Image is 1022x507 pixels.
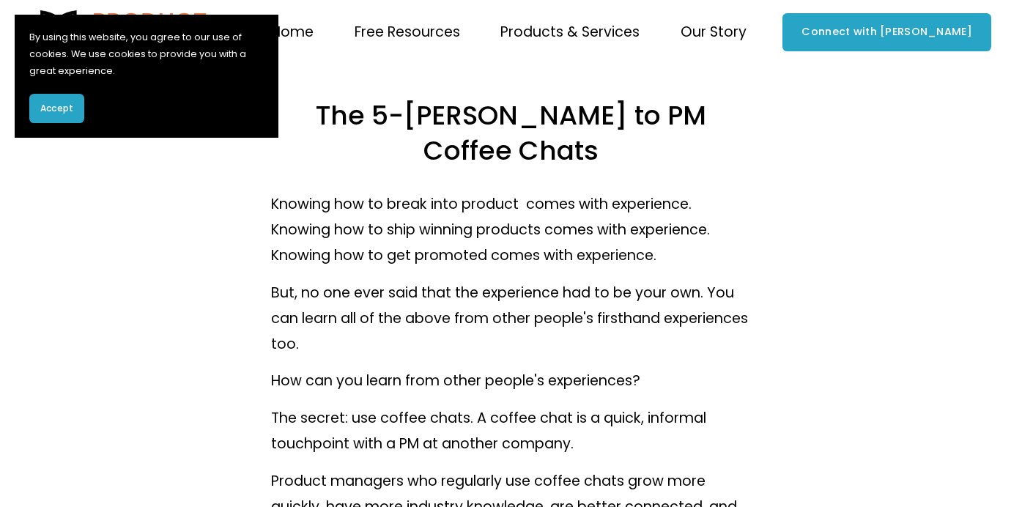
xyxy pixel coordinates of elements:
[271,281,752,357] p: But, no one ever said that the experience had to be your own. You can learn all of the above from...
[271,369,752,394] p: How can you learn from other people's experiences?
[271,98,752,169] h3: The 5-[PERSON_NAME] to PM Coffee Chats
[29,29,264,79] p: By using this website, you agree to our use of cookies. We use cookies to provide you with a grea...
[40,102,73,115] span: Accept
[31,10,210,54] img: Product Teacher
[355,18,460,47] a: folder dropdown
[681,18,747,47] a: folder dropdown
[681,20,747,45] span: Our Story
[271,406,752,457] p: The secret: use coffee chats. A coffee chat is a quick, informal touchpoint with a PM at another ...
[29,94,84,123] button: Accept
[782,13,991,52] a: Connect with [PERSON_NAME]
[271,192,752,268] p: Knowing how to break into product comes with experience. Knowing how to ship winning products com...
[500,18,640,47] a: folder dropdown
[15,15,278,138] section: Cookie banner
[271,18,314,47] a: Home
[500,20,640,45] span: Products & Services
[355,20,460,45] span: Free Resources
